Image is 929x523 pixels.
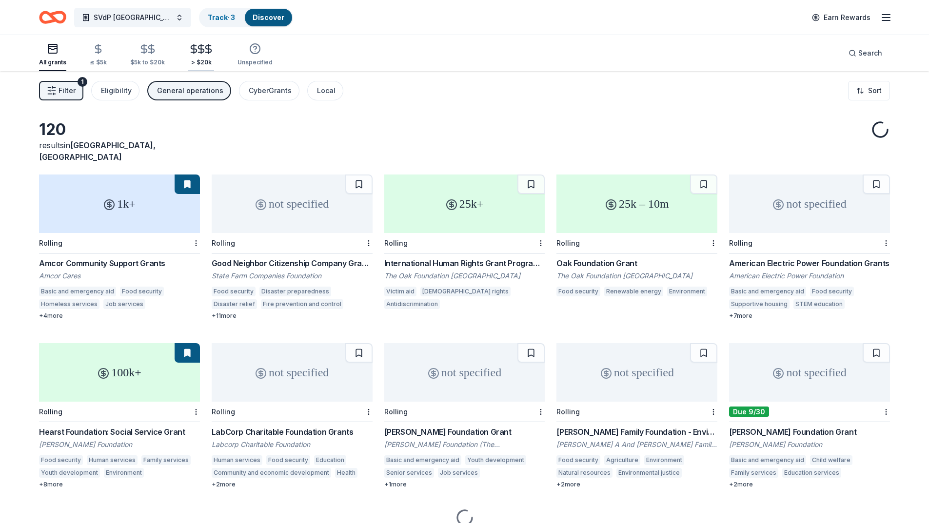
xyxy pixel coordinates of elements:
[212,174,373,320] a: not specifiedRollingGood Neighbor Citizenship Company GrantsState Farm Companies FoundationFood s...
[103,299,145,309] div: Job services
[317,85,336,97] div: Local
[199,8,293,27] button: Track· 3Discover
[39,287,116,296] div: Basic and emergency aid
[314,455,346,465] div: Education
[266,455,310,465] div: Food security
[729,312,890,320] div: + 7 more
[74,8,191,27] button: SVdP [GEOGRAPHIC_DATA]
[130,58,165,66] div: $5k to $20k
[556,407,580,416] div: Rolling
[253,13,284,21] a: Discover
[307,81,343,100] button: Local
[782,468,841,478] div: Education services
[729,468,778,478] div: Family services
[793,299,845,309] div: STEM education
[384,440,545,449] div: [PERSON_NAME] Foundation (The [PERSON_NAME] Foundation)
[729,455,806,465] div: Basic and emergency aid
[212,440,373,449] div: Labcorp Charitable Foundation
[729,271,890,281] div: American Electric Power Foundation
[39,343,200,488] a: 100k+RollingHearst Foundation: Social Service Grant[PERSON_NAME] FoundationFood securityHuman ser...
[556,455,600,465] div: Food security
[556,343,717,402] div: not specified
[384,299,440,309] div: Antidiscrimination
[39,455,83,465] div: Food security
[212,455,262,465] div: Human services
[39,343,200,402] div: 100k+
[39,174,200,233] div: 1k+
[556,481,717,488] div: + 2 more
[384,257,545,269] div: International Human Rights Grant Programme
[39,407,62,416] div: Rolling
[335,468,357,478] div: Health
[188,58,214,66] div: > $20k
[39,58,66,66] div: All grants
[39,174,200,320] a: 1k+RollingAmcor Community Support GrantsAmcor CaresBasic and emergency aidFood securityHomeless s...
[141,455,191,465] div: Family services
[259,287,331,296] div: Disaster preparedness
[556,174,717,233] div: 25k – 10m
[39,299,99,309] div: Homeless services
[39,271,200,281] div: Amcor Cares
[729,299,790,309] div: Supportive housing
[212,343,373,402] div: not specified
[149,299,195,309] div: Disaster relief
[212,174,373,233] div: not specified
[249,85,292,97] div: CyberGrants
[729,257,890,269] div: American Electric Power Foundation Grants
[806,9,876,26] a: Earn Rewards
[384,426,545,438] div: [PERSON_NAME] Foundation Grant
[39,481,200,488] div: + 8 more
[604,287,663,296] div: Renewable energy
[556,468,613,478] div: Natural resources
[90,39,107,71] button: ≤ $5k
[729,174,890,320] a: not specifiedRollingAmerican Electric Power Foundation GrantsAmerican Electric Power FoundationBa...
[556,426,717,438] div: [PERSON_NAME] Family Foundation - Environment Grants
[384,468,434,478] div: Senior services
[94,12,172,23] span: SVdP [GEOGRAPHIC_DATA]
[90,58,107,66] div: ≤ $5k
[556,343,717,488] a: not specifiedRolling[PERSON_NAME] Family Foundation - Environment Grants[PERSON_NAME] A And [PERS...
[212,239,235,247] div: Rolling
[188,39,214,71] button: > $20k
[858,47,882,59] span: Search
[729,343,890,402] div: not specified
[39,257,200,269] div: Amcor Community Support Grants
[39,239,62,247] div: Rolling
[39,120,200,139] div: 120
[384,174,545,233] div: 25k+
[104,468,144,478] div: Environment
[841,43,890,63] button: Search
[729,407,769,417] div: Due 9/30
[212,407,235,416] div: Rolling
[729,239,752,247] div: Rolling
[438,468,480,478] div: Job services
[384,343,545,402] div: not specified
[667,287,707,296] div: Environment
[729,481,890,488] div: + 2 more
[157,85,223,97] div: General operations
[39,426,200,438] div: Hearst Foundation: Social Service Grant
[729,174,890,233] div: not specified
[39,139,200,163] div: results
[261,299,343,309] div: Fire prevention and control
[384,343,545,488] a: not specifiedRolling[PERSON_NAME] Foundation Grant[PERSON_NAME] Foundation (The [PERSON_NAME] Fou...
[616,468,682,478] div: Environmental justice
[212,271,373,281] div: State Farm Companies Foundation
[384,287,416,296] div: Victim aid
[384,174,545,312] a: 25k+RollingInternational Human Rights Grant ProgrammeThe Oak Foundation [GEOGRAPHIC_DATA]Victim a...
[212,426,373,438] div: LabCorp Charitable Foundation Grants
[39,140,156,162] span: [GEOGRAPHIC_DATA], [GEOGRAPHIC_DATA]
[556,440,717,449] div: [PERSON_NAME] A And [PERSON_NAME] Family Foundation
[237,39,273,71] button: Unspecified
[212,468,331,478] div: Community and economic development
[384,271,545,281] div: The Oak Foundation [GEOGRAPHIC_DATA]
[91,81,139,100] button: Eligibility
[484,468,541,478] div: Offender re-entry
[39,312,200,320] div: + 4 more
[729,440,890,449] div: [PERSON_NAME] Foundation
[810,455,852,465] div: Child welfare
[729,287,806,296] div: Basic and emergency aid
[212,257,373,269] div: Good Neighbor Citizenship Company Grants
[465,455,526,465] div: Youth development
[556,271,717,281] div: The Oak Foundation [GEOGRAPHIC_DATA]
